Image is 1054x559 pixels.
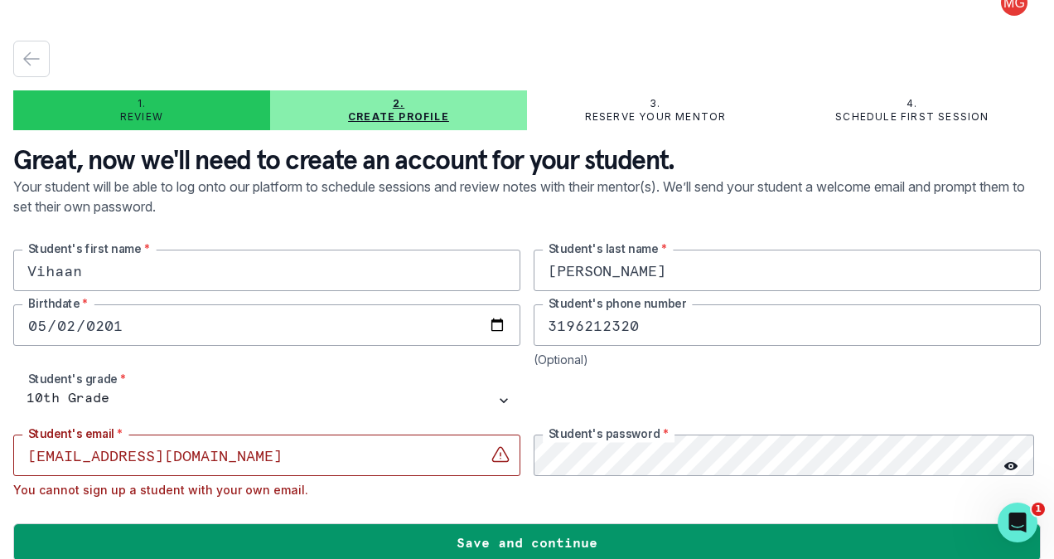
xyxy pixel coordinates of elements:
p: 4. [907,97,917,110]
p: Great, now we'll need to create an account for your student. [13,143,1041,177]
p: Reserve your mentor [585,110,727,124]
p: Create profile [348,110,449,124]
div: You cannot sign up a student with your own email. [13,483,520,497]
p: Review [120,110,163,124]
p: Schedule first session [835,110,989,124]
div: (Optional) [534,352,1041,367]
p: 2. [393,97,404,110]
span: 1 [1032,503,1045,516]
p: 3. [650,97,660,110]
p: Your student will be able to log onto our platform to schedule sessions and review notes with the... [13,177,1041,250]
iframe: Intercom live chat [998,503,1037,542]
p: 1. [138,97,146,110]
